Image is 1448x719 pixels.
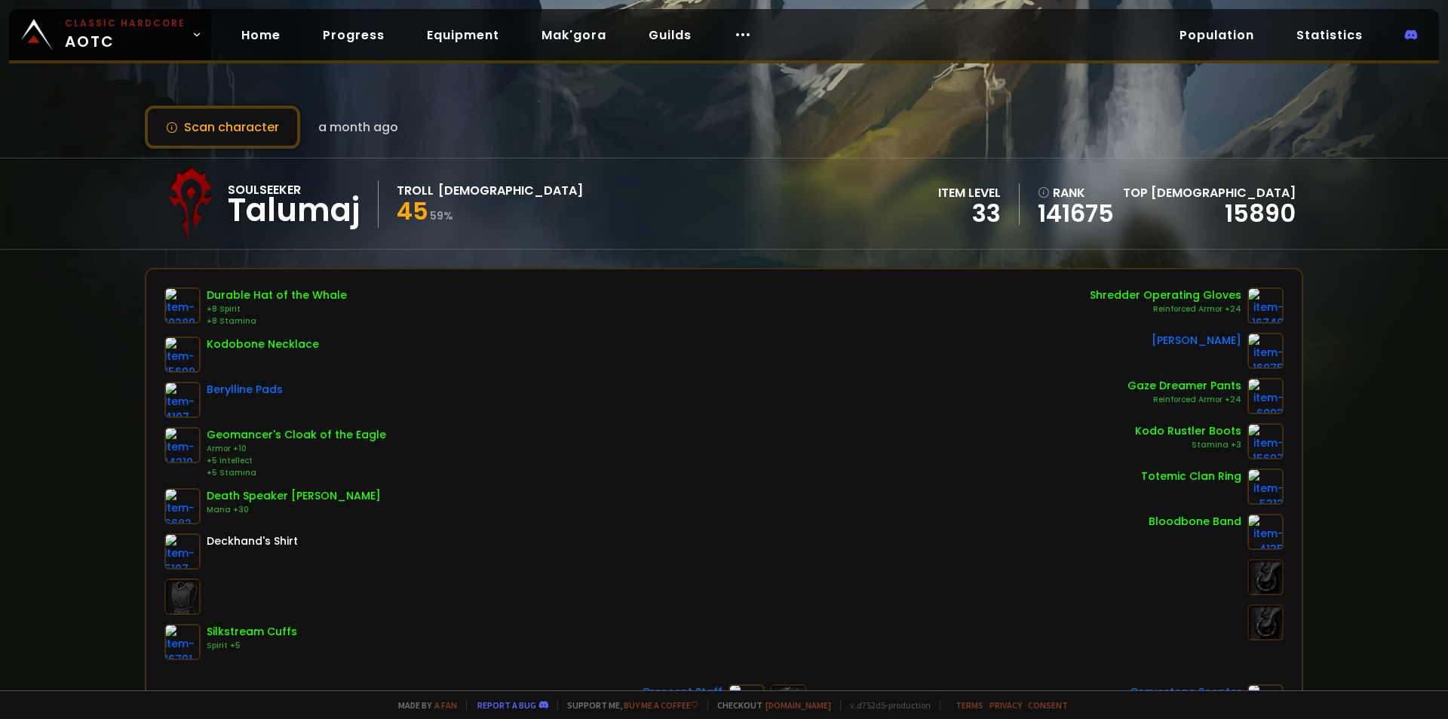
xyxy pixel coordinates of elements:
a: Terms [956,699,983,711]
a: Statistics [1284,20,1375,51]
div: Bloodbone Band [1149,514,1241,530]
a: Mak'gora [529,20,618,51]
div: 33 [938,202,1001,225]
div: rank [1038,183,1114,202]
div: Death Speaker [PERSON_NAME] [207,488,381,504]
div: Soulseeker [228,180,360,199]
div: Reinforced Armor +24 [1127,394,1241,406]
div: +5 Stamina [207,467,386,479]
span: v. d752d5 - production [840,699,931,711]
span: Made by [389,699,457,711]
span: Checkout [707,699,831,711]
div: Kodobone Necklace [207,336,319,352]
small: Classic Hardcore [65,17,186,30]
img: item-15697 [1247,423,1284,459]
a: Consent [1028,699,1068,711]
div: Deckhand's Shirt [207,533,298,549]
div: item level [938,183,1001,202]
div: +8 Spirit [207,303,347,315]
div: Armor +10 [207,443,386,455]
div: Troll [397,181,434,200]
div: Gaze Dreamer Pants [1127,378,1241,394]
button: Scan character [145,106,300,149]
img: item-5107 [164,533,201,570]
a: Buy me a coffee [624,699,698,711]
a: 141675 [1038,202,1114,225]
a: Guilds [637,20,704,51]
img: item-16740 [1247,287,1284,324]
span: a month ago [318,118,398,137]
img: item-10289 [164,287,201,324]
div: Durable Hat of the Whale [207,287,347,303]
span: AOTC [65,17,186,53]
div: +8 Stamina [207,315,347,327]
img: item-6682 [164,488,201,524]
div: Silkstream Cuffs [207,624,297,640]
div: Talumaj [228,199,360,222]
img: item-16975 [1247,333,1284,369]
div: Stamina +3 [1135,439,1241,451]
div: Top [1123,183,1296,202]
img: item-14219 [164,427,201,463]
div: Spirit +5 [207,640,297,652]
span: Support me, [557,699,698,711]
div: Gravestone Scepter [1130,684,1241,700]
a: Report a bug [477,699,536,711]
a: Population [1167,20,1266,51]
div: Totemic Clan Ring [1141,469,1241,484]
img: item-5313 [1247,469,1284,505]
div: [DEMOGRAPHIC_DATA] [438,181,583,200]
img: item-4197 [164,382,201,418]
div: Crescent Staff [642,684,722,700]
a: 15890 [1225,196,1296,230]
div: Reinforced Armor +24 [1090,303,1241,315]
small: 59 % [430,208,453,223]
a: Home [229,20,293,51]
a: Progress [311,20,397,51]
a: Privacy [989,699,1022,711]
img: item-15690 [164,336,201,373]
a: a fan [434,699,457,711]
div: +5 Intellect [207,455,386,467]
span: 45 [397,194,428,228]
span: [DEMOGRAPHIC_DATA] [1151,184,1296,201]
div: Kodo Rustler Boots [1135,423,1241,439]
a: [DOMAIN_NAME] [765,699,831,711]
div: [PERSON_NAME] [1152,333,1241,349]
div: Mana +30 [207,504,381,516]
img: item-4135 [1247,514,1284,550]
img: item-16791 [164,624,201,660]
div: Berylline Pads [207,382,283,398]
div: Geomancer's Cloak of the Eagle [207,427,386,443]
a: Classic HardcoreAOTC [9,9,211,60]
a: Equipment [415,20,511,51]
div: Shredder Operating Gloves [1090,287,1241,303]
img: item-6903 [1247,378,1284,414]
